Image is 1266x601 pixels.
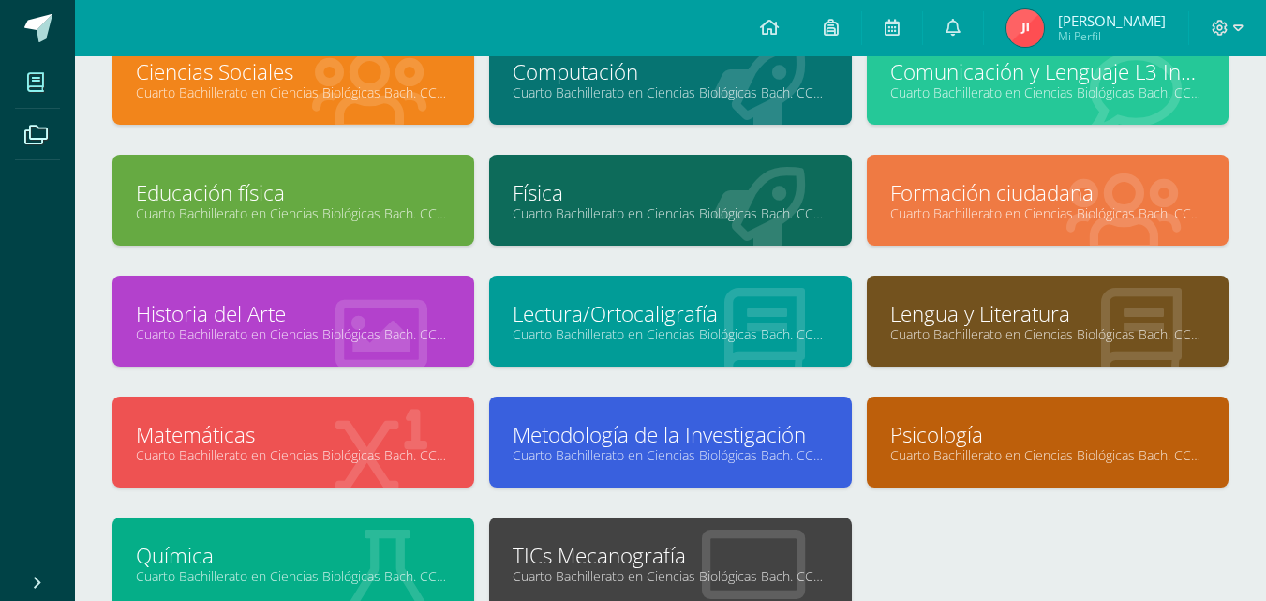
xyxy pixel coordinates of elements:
[890,57,1205,86] a: Comunicación y Lenguaje L3 Inglés
[890,178,1205,207] a: Formación ciudadana
[890,299,1205,328] a: Lengua y Literatura
[890,420,1205,449] a: Psicología
[890,83,1205,101] a: Cuarto Bachillerato en Ciencias Biológicas Bach. CCLL en Ciencias Biológicas "A"
[1058,11,1166,30] span: [PERSON_NAME]
[513,567,827,585] a: Cuarto Bachillerato en Ciencias Biológicas Bach. CCLL en Ciencias Biológicas "A"
[890,204,1205,222] a: Cuarto Bachillerato en Ciencias Biológicas Bach. CCLL en Ciencias Biológicas "A"
[513,299,827,328] a: Lectura/Ortocaligrafía
[136,204,451,222] a: Cuarto Bachillerato en Ciencias Biológicas Bach. CCLL en Ciencias Biológicas "A"
[890,325,1205,343] a: Cuarto Bachillerato en Ciencias Biológicas Bach. CCLL en Ciencias Biológicas "A"
[513,57,827,86] a: Computación
[1058,28,1166,44] span: Mi Perfil
[136,567,451,585] a: Cuarto Bachillerato en Ciencias Biológicas Bach. CCLL en Ciencias Biológicas "A"
[136,420,451,449] a: Matemáticas
[513,541,827,570] a: TICs Mecanografía
[1006,9,1044,47] img: 9af540bfe98442766a4175f9852281f5.png
[136,178,451,207] a: Educación física
[136,541,451,570] a: Química
[136,57,451,86] a: Ciencias Sociales
[136,299,451,328] a: Historia del Arte
[513,446,827,464] a: Cuarto Bachillerato en Ciencias Biológicas Bach. CCLL en Ciencias Biológicas "A"
[513,204,827,222] a: Cuarto Bachillerato en Ciencias Biológicas Bach. CCLL en Ciencias Biológicas "A"
[136,446,451,464] a: Cuarto Bachillerato en Ciencias Biológicas Bach. CCLL en Ciencias Biológicas "A"
[136,83,451,101] a: Cuarto Bachillerato en Ciencias Biológicas Bach. CCLL en Ciencias Biológicas "A"
[513,325,827,343] a: Cuarto Bachillerato en Ciencias Biológicas Bach. CCLL en Ciencias Biológicas "A"
[513,178,827,207] a: Física
[136,325,451,343] a: Cuarto Bachillerato en Ciencias Biológicas Bach. CCLL en Ciencias Biológicas "A"
[890,446,1205,464] a: Cuarto Bachillerato en Ciencias Biológicas Bach. CCLL en Ciencias Biológicas "A"
[513,83,827,101] a: Cuarto Bachillerato en Ciencias Biológicas Bach. CCLL en Ciencias Biológicas "A"
[513,420,827,449] a: Metodología de la Investigación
